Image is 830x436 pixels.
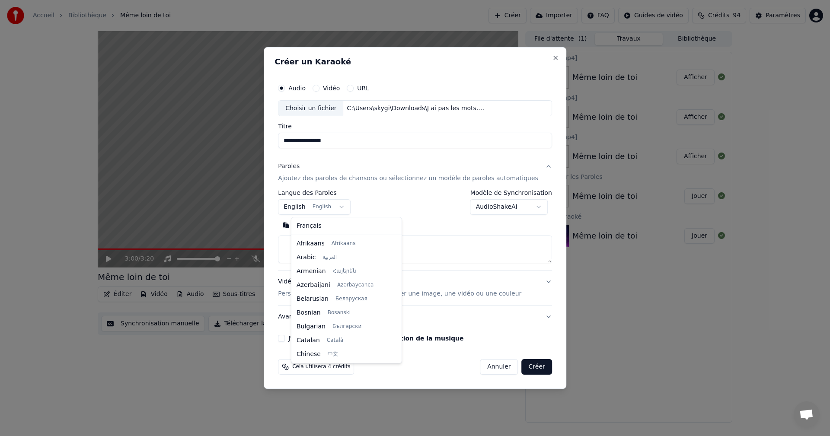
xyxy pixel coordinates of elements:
span: 中文 [328,351,338,358]
span: Հայերեն [333,268,356,275]
span: Bosanski [328,309,351,316]
span: Afrikaans [297,239,325,248]
span: العربية [322,254,337,261]
span: Armenian [297,267,326,276]
span: Català [327,337,343,344]
span: Belarusian [297,295,329,303]
span: Bulgarian [297,322,326,331]
span: Chinese [297,350,321,359]
span: Bosnian [297,309,321,317]
span: Arabic [297,253,316,262]
span: Afrikaans [332,240,356,247]
span: Български [332,323,361,330]
span: Catalan [297,336,320,345]
span: Беларуская [335,296,367,302]
span: Azerbaijani [297,281,330,290]
span: Azərbaycanca [337,282,373,289]
span: Français [297,222,322,230]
